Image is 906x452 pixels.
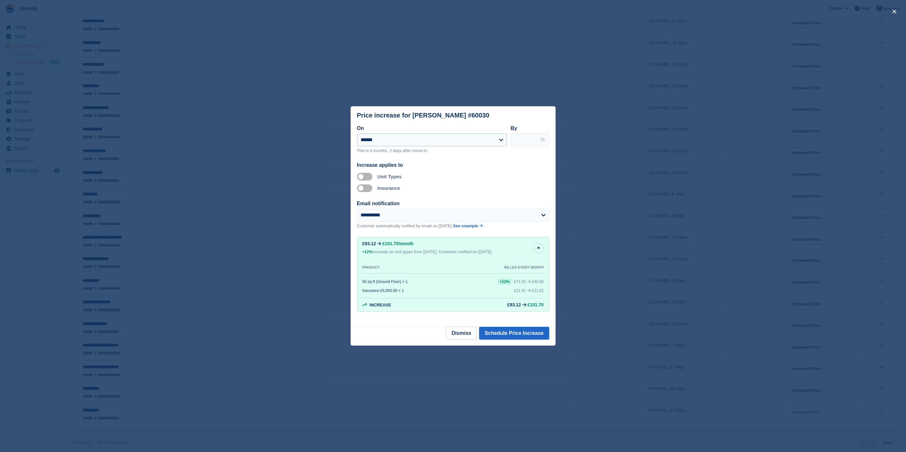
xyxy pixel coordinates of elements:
[498,279,511,285] div: +12%
[528,302,544,307] span: £101.70
[514,288,526,293] div: £21.62
[357,161,549,169] div: Increase applies to
[511,125,517,131] label: By
[362,249,372,255] div: +12%
[889,6,900,17] button: close
[357,125,364,131] label: On
[439,249,492,254] span: Customer notified on [DATE]
[357,188,375,189] label: Apply to insurance
[357,148,507,154] p: This is 9 months, 2 days after move-in.
[362,279,408,284] div: 50 sq ft (Ground Floor) × 1
[399,241,414,246] span: /month
[514,279,526,284] div: £71.50
[357,176,375,177] label: Apply to unit types
[504,265,544,270] div: BILLED EVERY MONTH
[362,249,438,254] span: increase on unit types from [DATE].
[378,174,402,179] label: Unit Types
[362,288,404,293] div: Insurance £5,000.00 × 1
[446,327,477,340] button: Dismiss
[507,302,521,307] div: £93.12
[357,201,400,206] label: Email notification
[378,185,400,191] label: Insurance
[479,327,549,340] button: Schedule Price Increase
[362,241,376,246] div: £93.12
[362,265,380,270] div: PRODUCT
[357,223,452,229] p: Customer automatically notified by email on [DATE]
[357,112,490,119] div: Price increase for [PERSON_NAME] #60030
[453,223,478,228] span: See example
[382,241,399,246] span: £101.70
[453,223,483,229] a: See example
[370,303,391,307] span: Increase
[532,288,544,293] span: £21.62
[532,279,544,284] span: £80.08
